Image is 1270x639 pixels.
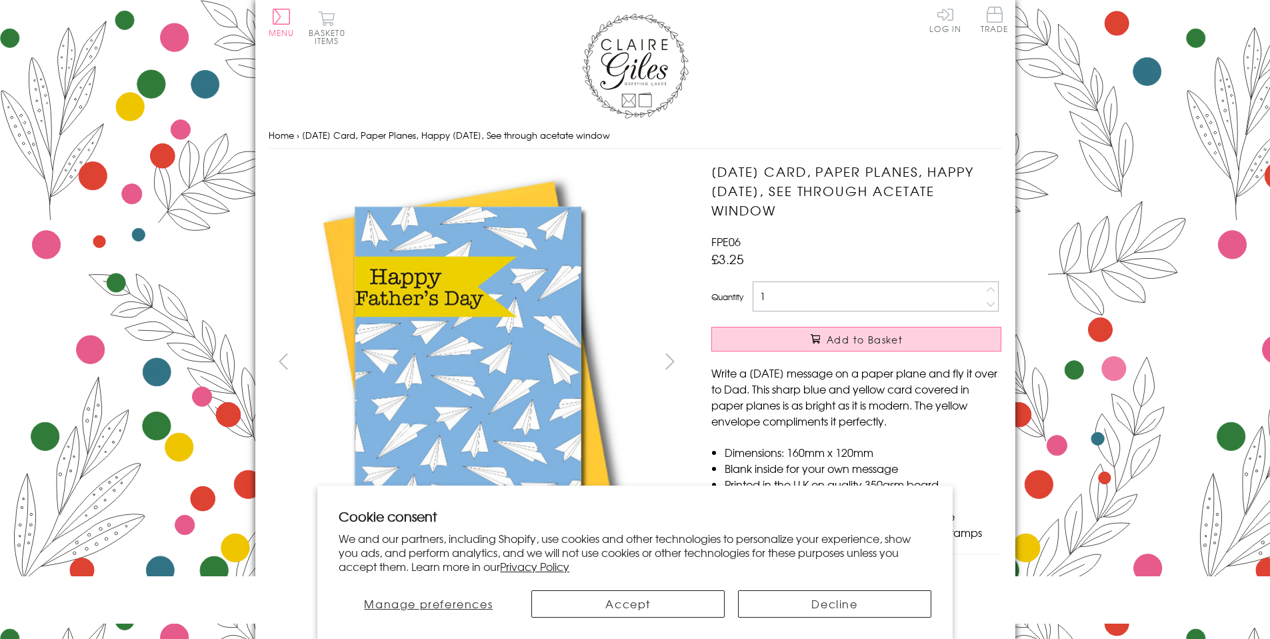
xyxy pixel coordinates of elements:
span: Menu [269,27,295,39]
button: Decline [738,590,931,618]
nav: breadcrumbs [269,122,1002,149]
h2: Cookie consent [339,507,931,526]
img: Father's Day Card, Paper Planes, Happy Father's Day, See through acetate window [268,162,668,562]
button: Accept [531,590,725,618]
button: prev [269,346,299,376]
li: Blank inside for your own message [725,460,1001,476]
a: Log In [929,7,961,33]
button: Basket0 items [309,11,345,45]
button: Add to Basket [711,327,1001,352]
p: We and our partners, including Shopify, use cookies and other technologies to personalize your ex... [339,532,931,573]
span: Trade [981,7,1009,33]
button: Menu [269,9,295,37]
span: Add to Basket [827,333,903,346]
span: FPE06 [711,233,741,249]
span: 0 items [315,27,345,47]
span: [DATE] Card, Paper Planes, Happy [DATE], See through acetate window [302,129,610,141]
li: Printed in the U.K on quality 350gsm board [725,476,1001,492]
h1: [DATE] Card, Paper Planes, Happy [DATE], See through acetate window [711,162,1001,219]
a: Home [269,129,294,141]
span: Manage preferences [364,596,493,612]
label: Quantity [711,291,743,303]
a: Privacy Policy [500,558,569,574]
li: Dimensions: 160mm x 120mm [725,444,1001,460]
p: Write a [DATE] message on a paper plane and fly it over to Dad. This sharp blue and yellow card c... [711,365,1001,429]
button: Manage preferences [339,590,518,618]
img: Father's Day Card, Paper Planes, Happy Father's Day, See through acetate window [685,162,1085,562]
img: Claire Giles Greetings Cards [582,13,689,119]
a: Trade [981,7,1009,35]
span: › [297,129,299,141]
button: next [655,346,685,376]
span: £3.25 [711,249,744,268]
